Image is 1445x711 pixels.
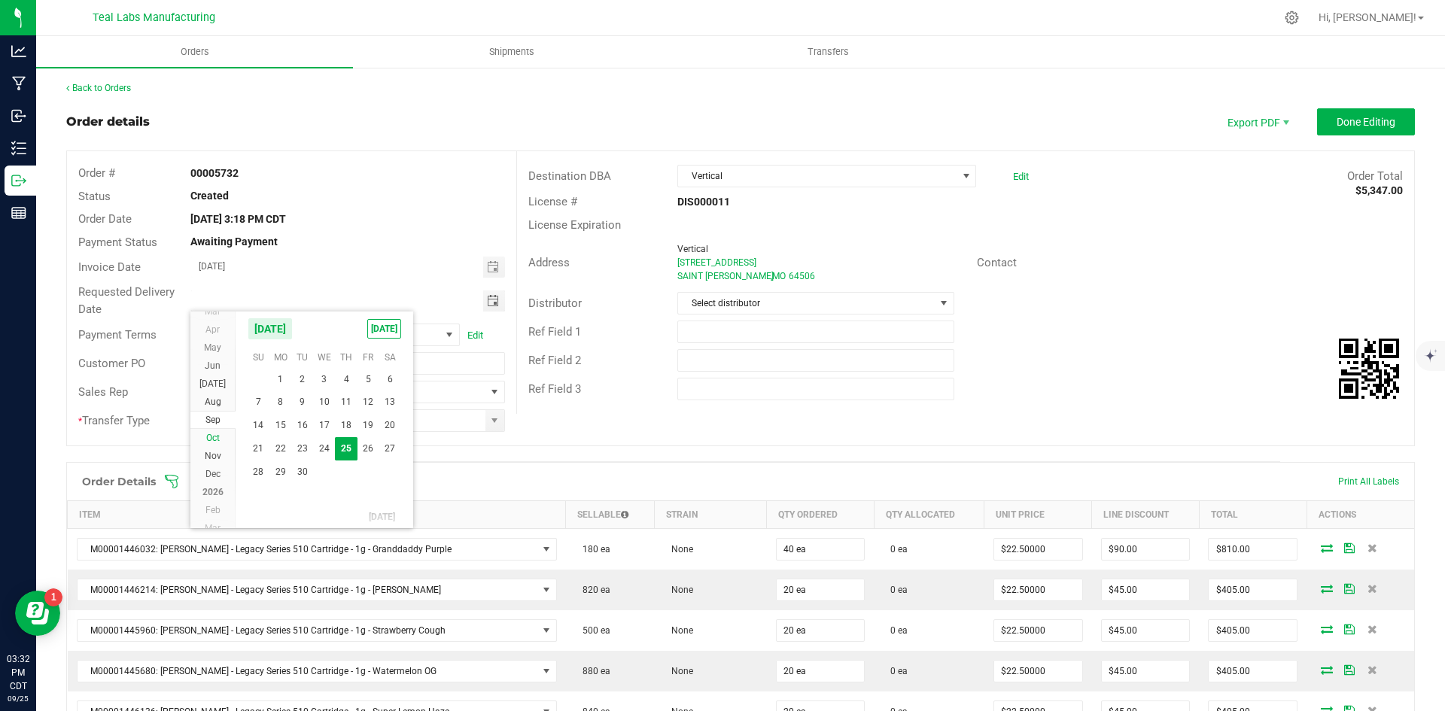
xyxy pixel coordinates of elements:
[575,666,610,676] span: 880 ea
[678,293,934,314] span: Select distributor
[160,45,230,59] span: Orders
[379,437,401,460] td: Saturday, September 27, 2025
[77,619,557,642] span: NO DATA FOUND
[291,414,313,437] td: Tuesday, September 16, 2025
[248,390,269,414] span: 7
[78,357,145,370] span: Customer PO
[1338,665,1361,674] span: Save Order Detail
[883,625,908,636] span: 0 ea
[335,390,357,414] span: 11
[357,437,379,460] td: Friday, September 26, 2025
[313,437,335,460] span: 24
[248,437,269,460] td: Sunday, September 21, 2025
[248,460,269,484] td: Sunday, September 28, 2025
[528,354,581,367] span: Ref Field 2
[291,346,313,369] th: Tu
[269,460,291,484] span: 29
[787,45,869,59] span: Transfers
[467,330,483,341] a: Edit
[1339,339,1399,399] img: Scan me!
[335,346,357,369] th: Th
[575,585,610,595] span: 820 ea
[1199,501,1307,529] th: Total
[1337,116,1395,128] span: Done Editing
[335,437,357,460] span: 25
[772,271,786,281] span: MO
[994,539,1082,560] input: 0
[291,390,313,414] td: Tuesday, September 9, 2025
[664,544,693,555] span: None
[528,296,582,310] span: Distributor
[357,368,379,391] span: 5
[1338,584,1361,593] span: Save Order Detail
[1355,184,1403,196] strong: $5,347.00
[1317,108,1415,135] button: Done Editing
[205,415,221,425] span: Sep
[357,368,379,391] td: Friday, September 5, 2025
[379,368,401,391] span: 6
[335,437,357,460] td: Thursday, September 25, 2025
[7,652,29,693] p: 03:32 PM CDT
[677,271,774,281] span: SAINT [PERSON_NAME]
[269,390,291,414] td: Monday, September 8, 2025
[248,318,293,340] span: [DATE]
[78,414,150,427] span: Transfer Type
[1338,624,1361,634] span: Save Order Detail
[248,390,269,414] td: Sunday, September 7, 2025
[11,76,26,91] inline-svg: Manufacturing
[379,414,401,437] span: 20
[15,591,60,636] iframe: Resource center
[1102,539,1190,560] input: 0
[670,36,987,68] a: Transfers
[1209,620,1297,641] input: 0
[994,661,1082,682] input: 0
[883,666,908,676] span: 0 ea
[767,501,875,529] th: Qty Ordered
[206,433,220,443] span: Oct
[313,368,335,391] span: 3
[1102,579,1190,600] input: 0
[313,437,335,460] td: Wednesday, September 24, 2025
[82,476,156,488] h1: Order Details
[202,487,224,497] span: 2026
[469,45,555,59] span: Shipments
[190,167,239,179] strong: 00005732
[528,256,570,269] span: Address
[357,414,379,437] td: Friday, September 19, 2025
[883,544,908,555] span: 0 ea
[7,693,29,704] p: 09/25
[205,324,220,335] span: Apr
[205,306,221,317] span: Mar
[190,213,286,225] strong: [DATE] 3:18 PM CDT
[1347,169,1403,183] span: Order Total
[777,661,865,682] input: 0
[190,190,229,202] strong: Created
[44,588,62,606] iframe: Resource center unread badge
[248,437,269,460] span: 21
[269,346,291,369] th: Mo
[269,414,291,437] span: 15
[205,451,221,461] span: Nov
[335,414,357,437] td: Thursday, September 18, 2025
[66,113,150,131] div: Order details
[269,368,291,391] td: Monday, September 1, 2025
[994,620,1082,641] input: 0
[367,319,401,339] span: [DATE]
[994,579,1082,600] input: 0
[677,257,756,268] span: [STREET_ADDRESS]
[335,368,357,391] td: Thursday, September 4, 2025
[313,414,335,437] td: Wednesday, September 17, 2025
[575,544,610,555] span: 180 ea
[357,390,379,414] td: Friday, September 12, 2025
[1361,543,1383,552] span: Delete Order Detail
[93,11,215,24] span: Teal Labs Manufacturing
[11,205,26,220] inline-svg: Reports
[357,437,379,460] span: 26
[78,620,537,641] span: M00001445960: [PERSON_NAME] - Legacy Series 510 Cartridge - 1g - Strawberry Cough
[78,235,157,249] span: Payment Status
[291,368,313,391] span: 2
[379,414,401,437] td: Saturday, September 20, 2025
[269,437,291,460] span: 22
[984,501,1092,529] th: Unit Price
[1212,108,1302,135] li: Export PDF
